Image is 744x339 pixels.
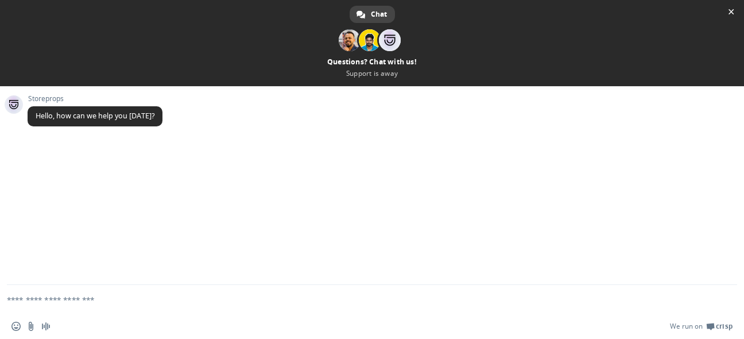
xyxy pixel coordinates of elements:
span: Insert an emoji [11,322,21,331]
span: Audio message [41,322,51,331]
a: We run onCrisp [670,322,733,331]
span: Hello, how can we help you [DATE]? [36,111,154,121]
span: Chat [371,6,387,23]
textarea: Compose your message... [7,285,710,314]
a: Chat [350,6,395,23]
span: Crisp [716,322,733,331]
span: Storeprops [28,95,162,103]
span: Close chat [725,6,737,18]
span: Send a file [26,322,36,331]
span: We run on [670,322,703,331]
